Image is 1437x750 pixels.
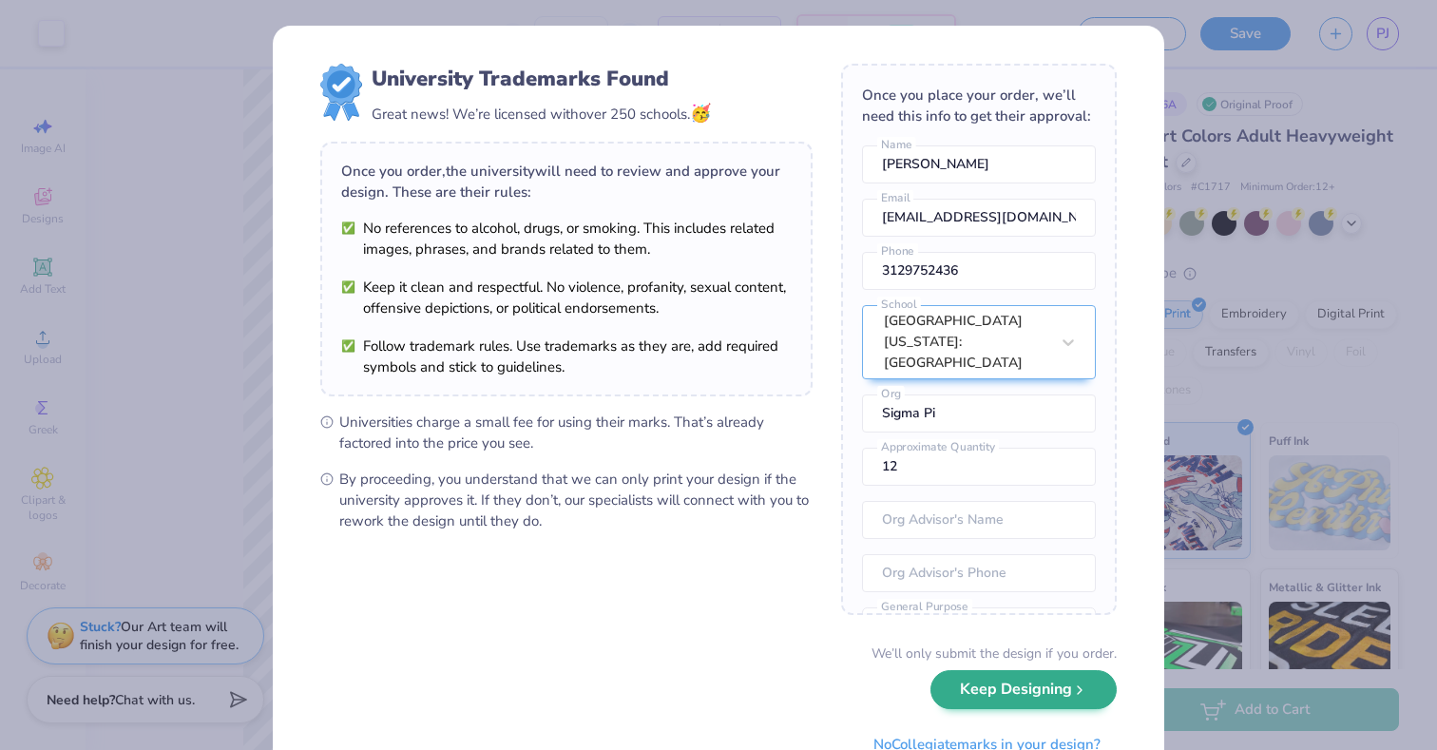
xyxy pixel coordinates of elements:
[884,311,1049,374] div: [GEOGRAPHIC_DATA][US_STATE]: [GEOGRAPHIC_DATA]
[862,554,1096,592] input: Org Advisor's Phone
[862,199,1096,237] input: Email
[862,252,1096,290] input: Phone
[862,501,1096,539] input: Org Advisor's Name
[690,102,711,125] span: 🥳
[930,670,1117,709] button: Keep Designing
[341,277,792,318] li: Keep it clean and respectful. No violence, profanity, sexual content, offensive depictions, or po...
[862,394,1096,433] input: Org
[862,448,1096,486] input: Approximate Quantity
[862,145,1096,183] input: Name
[372,64,711,94] div: University Trademarks Found
[862,85,1096,126] div: Once you place your order, we’ll need this info to get their approval:
[339,469,813,531] span: By proceeding, you understand that we can only print your design if the university approves it. I...
[372,101,711,126] div: Great news! We’re licensed with over 250 schools.
[341,161,792,202] div: Once you order, the university will need to review and approve your design. These are their rules:
[320,64,362,121] img: license-marks-badge.png
[341,218,792,260] li: No references to alcohol, drugs, or smoking. This includes related images, phrases, and brands re...
[341,336,792,377] li: Follow trademark rules. Use trademarks as they are, add required symbols and stick to guidelines.
[872,644,1117,663] div: We’ll only submit the design if you order.
[339,412,813,453] span: Universities charge a small fee for using their marks. That’s already factored into the price you...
